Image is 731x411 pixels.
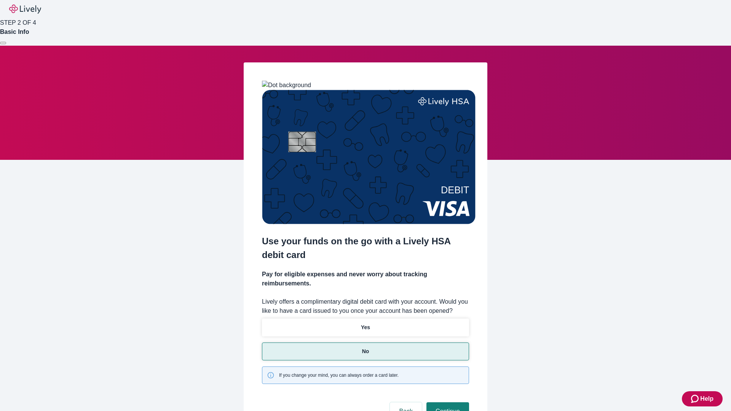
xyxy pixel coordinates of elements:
img: Debit card [262,90,476,224]
p: Yes [361,323,370,331]
p: No [362,347,369,355]
button: Yes [262,319,469,336]
h4: Pay for eligible expenses and never worry about tracking reimbursements. [262,270,469,288]
button: No [262,342,469,360]
span: If you change your mind, you can always order a card later. [279,372,399,379]
button: Zendesk support iconHelp [682,391,723,406]
span: Help [700,394,713,403]
img: Dot background [262,81,311,90]
label: Lively offers a complimentary digital debit card with your account. Would you like to have a card... [262,297,469,315]
img: Lively [9,5,41,14]
h2: Use your funds on the go with a Lively HSA debit card [262,234,469,262]
svg: Zendesk support icon [691,394,700,403]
